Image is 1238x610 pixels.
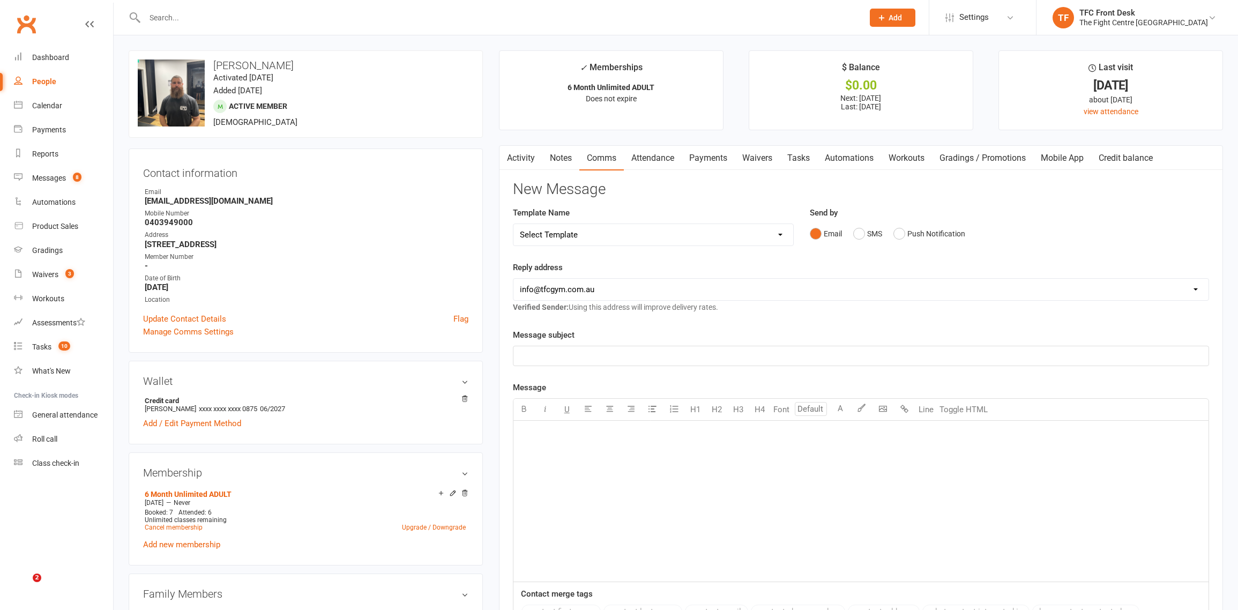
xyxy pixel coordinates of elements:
[579,146,624,170] a: Comms
[893,224,965,244] button: Push Notification
[1079,8,1208,18] div: TFC Front Desk
[145,252,468,262] div: Member Number
[513,381,546,394] label: Message
[749,399,771,420] button: H4
[32,222,78,230] div: Product Sales
[14,335,113,359] a: Tasks 10
[145,490,232,499] a: 6 Month Unlimited ADULT
[810,224,842,244] button: Email
[14,190,113,214] a: Automations
[568,83,654,92] strong: 6 Month Unlimited ADULT
[213,73,273,83] time: Activated [DATE]
[932,146,1033,170] a: Gradings / Promotions
[14,142,113,166] a: Reports
[513,261,563,274] label: Reply address
[142,499,468,507] div: —
[138,59,205,127] img: image1746605042.png
[32,459,79,467] div: Class check-in
[580,63,587,73] i: ✓
[199,405,257,413] span: xxxx xxxx xxxx 0875
[145,218,468,227] strong: 0403949000
[213,117,297,127] span: [DEMOGRAPHIC_DATA]
[145,273,468,284] div: Date of Birth
[141,10,856,25] input: Search...
[624,146,682,170] a: Attendance
[564,405,570,414] span: U
[32,198,76,206] div: Automations
[14,311,113,335] a: Assessments
[795,402,827,416] input: Default
[65,269,74,278] span: 3
[14,214,113,239] a: Product Sales
[1009,94,1213,106] div: about [DATE]
[870,9,915,27] button: Add
[58,341,70,351] span: 10
[143,313,226,325] a: Update Contact Details
[521,587,593,600] label: Contact merge tags
[73,173,81,182] span: 8
[513,329,575,341] label: Message subject
[1088,61,1133,80] div: Last visit
[145,499,163,507] span: [DATE]
[1033,146,1091,170] a: Mobile App
[32,101,62,110] div: Calendar
[143,467,468,479] h3: Membership
[145,261,468,271] strong: -
[32,53,69,62] div: Dashboard
[145,295,468,305] div: Location
[32,174,66,182] div: Messages
[260,405,285,413] span: 06/2027
[586,94,637,103] span: Does not expire
[32,77,56,86] div: People
[14,166,113,190] a: Messages 8
[174,499,190,507] span: Never
[145,509,173,516] span: Booked: 7
[32,150,58,158] div: Reports
[32,318,85,327] div: Assessments
[145,516,227,524] span: Unlimited classes remaining
[145,230,468,240] div: Address
[33,574,41,582] span: 2
[915,399,937,420] button: Line
[937,399,990,420] button: Toggle HTML
[1053,7,1074,28] div: TF
[11,574,36,599] iframe: Intercom live chat
[14,118,113,142] a: Payments
[881,146,932,170] a: Workouts
[817,146,881,170] a: Automations
[32,411,98,419] div: General attendance
[145,397,463,405] strong: Credit card
[580,61,643,80] div: Memberships
[499,146,542,170] a: Activity
[13,11,40,38] a: Clubworx
[780,146,817,170] a: Tasks
[842,61,880,80] div: $ Balance
[14,451,113,475] a: Class kiosk mode
[32,343,51,351] div: Tasks
[830,399,851,420] button: A
[853,224,882,244] button: SMS
[32,270,58,279] div: Waivers
[14,94,113,118] a: Calendar
[402,524,466,531] a: Upgrade / Downgrade
[14,239,113,263] a: Gradings
[143,395,468,414] li: [PERSON_NAME]
[14,46,113,70] a: Dashboard
[14,263,113,287] a: Waivers 3
[556,399,578,420] button: U
[14,70,113,94] a: People
[759,94,963,111] p: Next: [DATE] Last: [DATE]
[14,359,113,383] a: What's New
[143,375,468,387] h3: Wallet
[145,240,468,249] strong: [STREET_ADDRESS]
[213,86,262,95] time: Added [DATE]
[1091,146,1160,170] a: Credit balance
[542,146,579,170] a: Notes
[143,325,234,338] a: Manage Comms Settings
[145,209,468,219] div: Mobile Number
[728,399,749,420] button: H3
[1084,107,1138,116] a: view attendance
[143,163,468,179] h3: Contact information
[14,427,113,451] a: Roll call
[513,303,718,311] span: Using this address will improve delivery rates.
